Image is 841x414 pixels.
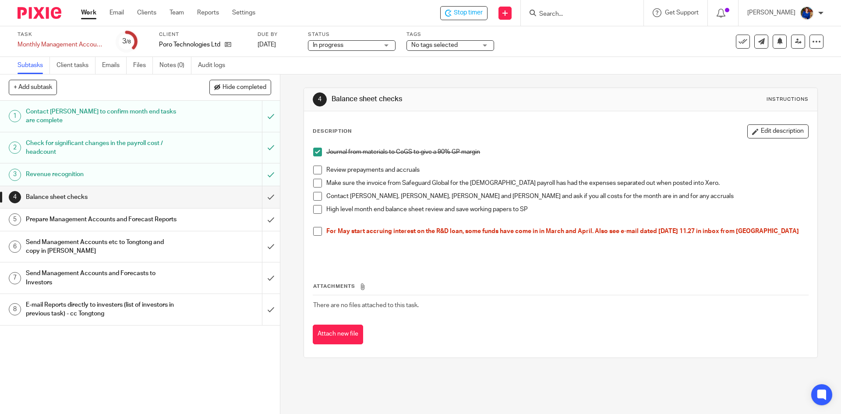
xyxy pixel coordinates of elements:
[26,191,177,204] h1: Balance sheet checks
[170,8,184,17] a: Team
[747,124,809,138] button: Edit description
[313,42,343,48] span: In progress
[133,57,153,74] a: Files
[313,284,355,289] span: Attachments
[18,57,50,74] a: Subtasks
[9,241,21,253] div: 6
[9,80,57,95] button: + Add subtask
[232,8,255,17] a: Settings
[411,42,458,48] span: No tags selected
[326,205,808,214] p: High level month end balance sheet review and save working papers to SP
[332,95,580,104] h1: Balance sheet checks
[18,7,61,19] img: Pixie
[800,6,814,20] img: Nicole.jpeg
[26,137,177,159] h1: Check for significant changes in the payroll cost / headcount
[26,105,177,127] h1: Contact [PERSON_NAME] to confirm month end tasks are complete
[326,148,808,156] p: Journal from materials to CoGS to give a 90% GP margin
[9,303,21,315] div: 8
[258,42,276,48] span: [DATE]
[198,57,232,74] a: Audit logs
[9,110,21,122] div: 1
[26,267,177,289] h1: Send Management Accounts and Forecasts to Investors
[26,298,177,321] h1: E-mail Reports directly to investers (list of investors in previous task) - cc Tongtong
[223,84,266,91] span: Hide completed
[308,31,396,38] label: Status
[209,80,271,95] button: Hide completed
[122,36,131,46] div: 3
[326,166,808,174] p: Review prepayments and accruals
[313,92,327,106] div: 4
[313,325,363,344] button: Attach new file
[326,228,799,234] span: For May start accruing interest on the R&D loan, some funds have come in in March and April. Also...
[258,31,297,38] label: Due by
[9,142,21,154] div: 2
[326,179,808,188] p: Make sure the invoice from Safeguard Global for the [DEMOGRAPHIC_DATA] payroll has had the expens...
[313,302,419,308] span: There are no files attached to this task.
[197,8,219,17] a: Reports
[26,213,177,226] h1: Prepare Management Accounts and Forecast Reports
[126,39,131,44] small: /8
[137,8,156,17] a: Clients
[26,236,177,258] h1: Send Management Accounts etc to Tongtong and copy in [PERSON_NAME]
[9,191,21,203] div: 4
[26,168,177,181] h1: Revenue recognition
[18,31,105,38] label: Task
[81,8,96,17] a: Work
[159,57,191,74] a: Notes (0)
[454,8,483,18] span: Stop timer
[18,40,105,49] div: Monthly Management Accounts - Poro
[406,31,494,38] label: Tags
[9,272,21,284] div: 7
[9,213,21,226] div: 5
[57,57,95,74] a: Client tasks
[102,57,127,74] a: Emails
[440,6,488,20] div: Poro Technologies Ltd - Monthly Management Accounts - Poro
[159,40,220,49] p: Poro Technologies Ltd
[9,169,21,181] div: 3
[313,128,352,135] p: Description
[538,11,617,18] input: Search
[767,96,809,103] div: Instructions
[665,10,699,16] span: Get Support
[110,8,124,17] a: Email
[159,31,247,38] label: Client
[747,8,795,17] p: [PERSON_NAME]
[326,192,808,201] p: Contact [PERSON_NAME], [PERSON_NAME], [PERSON_NAME] and [PERSON_NAME] and ask if you all costs fo...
